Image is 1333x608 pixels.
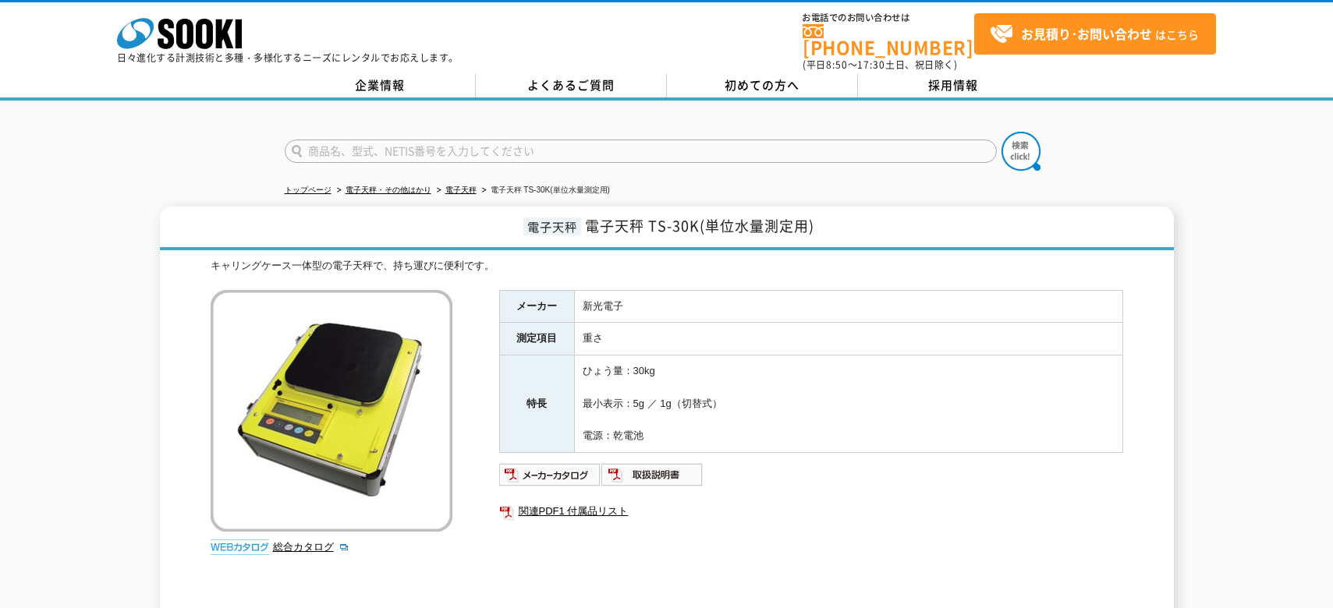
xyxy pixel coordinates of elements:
li: 電子天秤 TS-30K(単位水量測定用) [479,182,610,199]
img: 電子天秤 TS-30K(単位水量測定用) [211,290,452,532]
span: 電子天秤 TS-30K(単位水量測定用) [585,215,814,236]
div: キャリングケース一体型の電子天秤で、持ち運びに便利です。 [211,258,1123,274]
span: 17:30 [857,58,885,72]
a: 電子天秤・その他はかり [346,186,431,194]
a: [PHONE_NUMBER] [803,24,974,56]
th: 特長 [499,355,574,453]
td: 新光電子 [574,290,1122,323]
a: 採用情報 [858,74,1049,97]
span: 初めての方へ [725,76,799,94]
span: はこちら [990,23,1199,46]
span: 8:50 [826,58,848,72]
span: (平日 ～ 土日、祝日除く) [803,58,957,72]
a: 取扱説明書 [601,472,704,484]
img: btn_search.png [1002,132,1041,171]
p: 日々進化する計測技術と多種・多様化するニーズにレンタルでお応えします。 [117,53,459,62]
td: 重さ [574,323,1122,355]
a: メーカーカタログ [499,472,601,484]
a: お見積り･お問い合わせはこちら [974,13,1216,55]
td: ひょう量：30kg 最小表示：5g ／ 1g（切替式） 電源：乾電池 [574,355,1122,453]
th: 測定項目 [499,323,574,355]
a: トップページ [285,186,331,194]
img: webカタログ [211,539,269,555]
strong: お見積り･お問い合わせ [1021,24,1152,43]
th: メーカー [499,290,574,323]
a: 企業情報 [285,74,476,97]
a: 初めての方へ [667,74,858,97]
a: 電子天秤 [445,186,477,194]
input: 商品名、型式、NETIS番号を入力してください [285,140,997,163]
img: 取扱説明書 [601,462,704,487]
span: お電話でのお問い合わせは [803,13,974,23]
img: メーカーカタログ [499,462,601,487]
a: 総合カタログ [273,541,349,553]
a: よくあるご質問 [476,74,667,97]
span: 電子天秤 [523,217,581,235]
a: 関連PDF1 付属品リスト [499,501,1123,521]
